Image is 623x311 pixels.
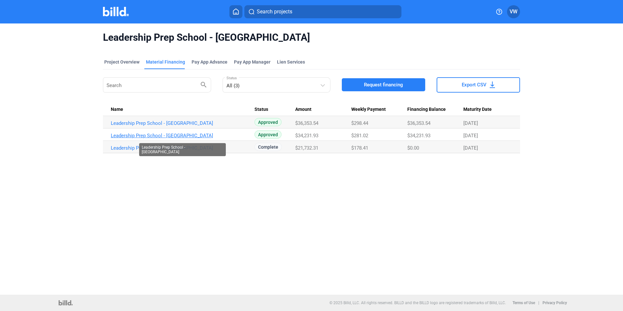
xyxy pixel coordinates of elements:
span: Leadership Prep School - [GEOGRAPHIC_DATA] [103,31,520,44]
span: $298.44 [351,120,368,126]
span: Search projects [257,8,292,16]
div: Financing Balance [407,107,464,112]
div: Leadership Prep School - [GEOGRAPHIC_DATA] [139,143,226,156]
mat-icon: search [200,81,208,88]
div: Pay App Advance [192,59,227,65]
span: VW [510,8,517,16]
div: Maturity Date [463,107,512,112]
span: Amount [295,107,311,112]
a: Leadership Prep School - [GEOGRAPHIC_DATA] [111,145,254,151]
div: Weekly Payment [351,107,407,112]
div: Name [111,107,254,112]
p: © 2025 Billd, LLC. All rights reserved. BILLD and the BILLD logo are registered trademarks of Bil... [329,301,506,305]
button: Request financing [342,78,425,91]
div: Lien Services [277,59,305,65]
span: Status [254,107,268,112]
span: $0.00 [407,145,419,151]
span: [DATE] [463,120,478,126]
span: Name [111,107,123,112]
span: $281.02 [351,133,368,139]
span: Export CSV [462,81,486,88]
div: Status [254,107,295,112]
span: Financing Balance [407,107,446,112]
span: $178.41 [351,145,368,151]
img: Billd Company Logo [103,7,129,16]
span: Approved [254,130,282,139]
b: Privacy Policy [543,301,567,305]
span: [DATE] [463,145,478,151]
mat-select-trigger: All (3) [226,83,239,89]
span: Weekly Payment [351,107,386,112]
button: Search projects [244,5,401,18]
span: Maturity Date [463,107,492,112]
a: Leadership Prep School - [GEOGRAPHIC_DATA] [111,120,254,126]
button: Export CSV [437,77,520,93]
div: Material Financing [146,59,185,65]
span: $34,231.93 [407,133,430,139]
span: Request financing [364,81,403,88]
span: Pay App Manager [234,59,270,65]
a: Leadership Prep School - [GEOGRAPHIC_DATA] [111,133,254,139]
p: | [538,301,539,305]
span: $21,732.31 [295,145,318,151]
button: VW [507,5,520,18]
span: [DATE] [463,133,478,139]
span: $36,353.54 [407,120,430,126]
div: Amount [295,107,351,112]
span: Approved [254,118,282,126]
img: logo [59,300,73,305]
span: $34,231.93 [295,133,318,139]
span: Complete [254,143,282,151]
b: Terms of Use [513,301,535,305]
span: $36,353.54 [295,120,318,126]
div: Project Overview [104,59,139,65]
